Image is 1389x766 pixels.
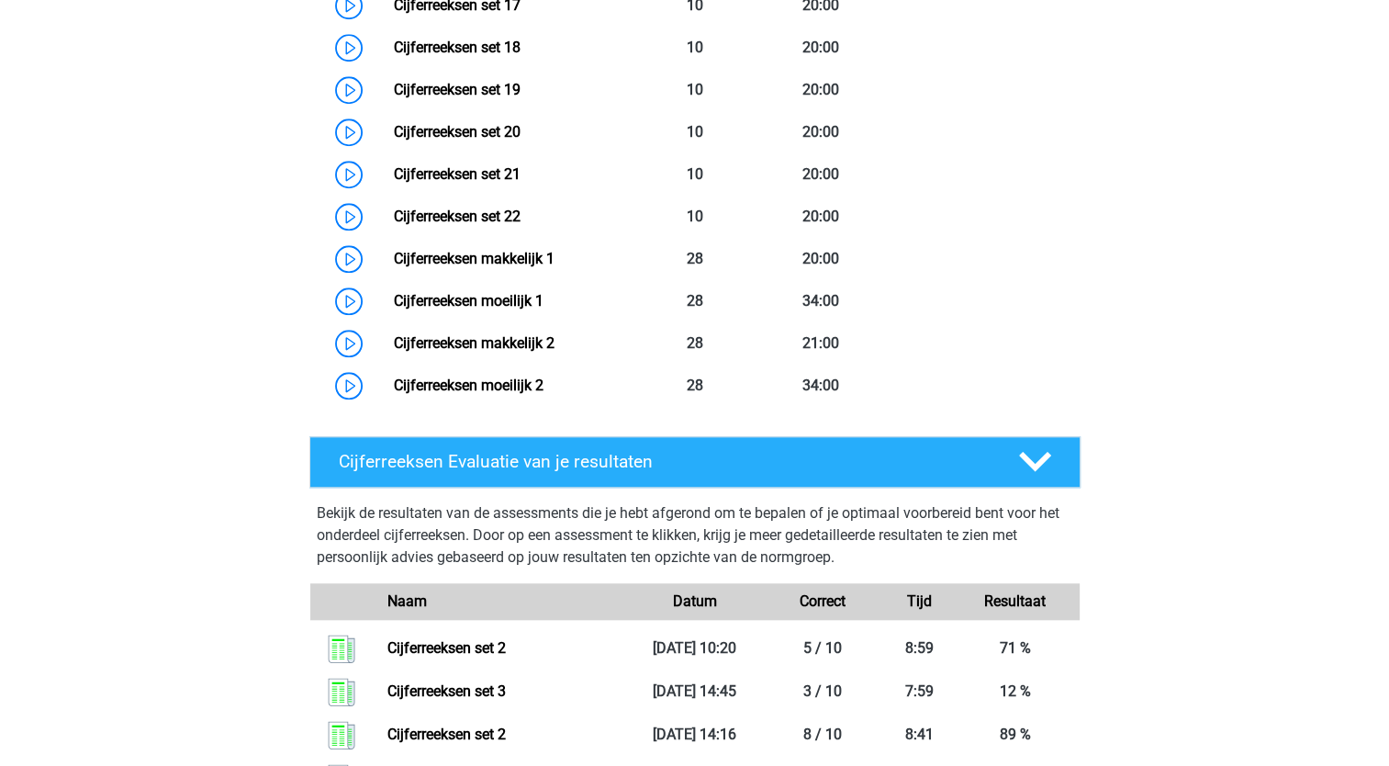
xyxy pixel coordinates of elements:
[339,451,990,472] h4: Cijferreeksen Evaluatie van je resultaten
[394,377,543,394] a: Cijferreeksen moeilijk 2
[394,165,521,183] a: Cijferreeksen set 21
[387,682,506,700] a: Cijferreeksen set 3
[317,502,1073,569] p: Bekijk de resultaten van de assessments die je hebt afgerond om te bepalen of je optimaal voorber...
[394,208,521,225] a: Cijferreeksen set 22
[394,81,521,98] a: Cijferreeksen set 19
[394,292,543,310] a: Cijferreeksen moeilijk 1
[387,639,506,657] a: Cijferreeksen set 2
[374,591,630,613] div: Naam
[631,591,759,613] div: Datum
[302,436,1088,488] a: Cijferreeksen Evaluatie van je resultaten
[394,250,554,267] a: Cijferreeksen makkelijk 1
[758,591,887,613] div: Correct
[394,123,521,141] a: Cijferreeksen set 20
[951,591,1080,613] div: Resultaat
[394,39,521,56] a: Cijferreeksen set 18
[394,334,554,352] a: Cijferreeksen makkelijk 2
[887,591,951,613] div: Tijd
[387,726,506,743] a: Cijferreeksen set 2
